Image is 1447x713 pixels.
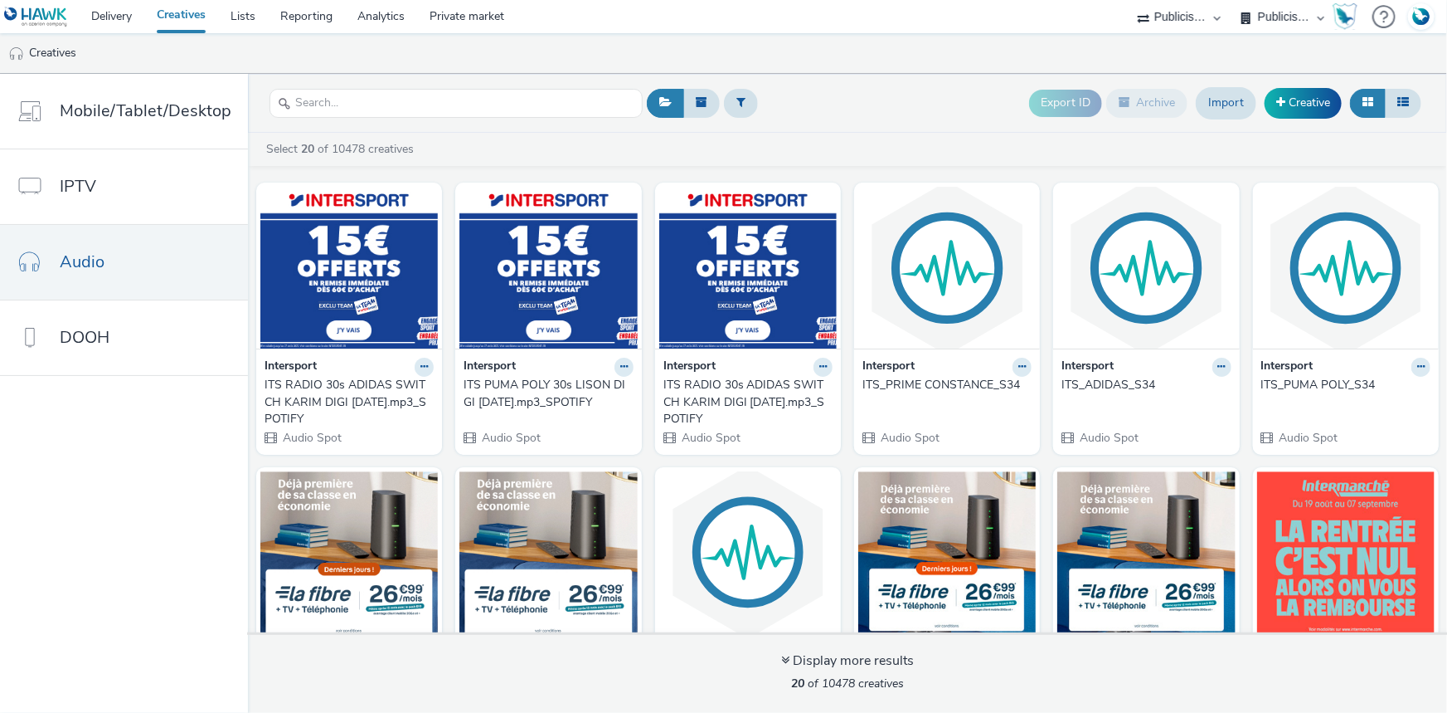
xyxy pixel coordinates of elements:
img: ITS RADIO 30s ADIDAS SWITCH KARIM DIGI 24.07.25.mp3_SPOTIFY visual [659,187,837,349]
a: ITS_PRIME CONSTANCE_S34 [862,377,1032,393]
a: Hawk Academy [1333,3,1364,30]
strong: Intersport [862,358,915,377]
a: ITS RADIO 30s ADIDAS SWITCH KARIM DIGI [DATE].mp3_SPOTIFY [265,377,434,427]
strong: Intersport [464,358,516,377]
button: Export ID [1029,90,1102,116]
span: DOOH [60,325,109,349]
a: ITS_PUMA POLY_S34 [1261,377,1430,393]
div: ITS RADIO 30s ADIDAS SWITCH KARIM DIGI [DATE].mp3_SPOTIFY [663,377,826,427]
strong: Intersport [663,358,716,377]
button: Grid [1350,89,1386,117]
strong: Intersport [1261,358,1313,377]
button: Archive [1106,89,1187,117]
button: Table [1385,89,1421,117]
span: Audio Spot [879,430,940,446]
span: Mobile/Tablet/Desktop [60,99,231,123]
span: of 10478 creatives [791,676,904,691]
div: Display more results [781,652,914,671]
span: Audio Spot [680,430,740,446]
a: Import [1196,87,1256,119]
span: Audio [60,250,104,274]
strong: Intersport [265,358,317,377]
img: BT_BBOX-RENTREE_CTA-SITE_Spotify visual [1057,471,1235,633]
span: Audio Spot [480,430,541,446]
span: IPTV [60,174,96,198]
div: ITS RADIO 30s ADIDAS SWITCH KARIM DIGI [DATE].mp3_SPOTIFY [265,377,427,427]
img: BT_BBOX-RENTREE_VO-STRESS_CTA-site_Spotify visual [858,471,1036,633]
img: ITS_PUMA POLY_S34 visual [1257,187,1435,349]
a: ITS PUMA POLY 30s LISON DIGI [DATE].mp3_SPOTIFY [464,377,633,411]
img: ITS_ADIDAS_S34 visual [1057,187,1235,349]
div: ITS_ADIDAS_S34 [1061,377,1224,393]
img: ITS RADIO 30s ADIDAS SWITCH KARIM DIGI 24.07.25.mp3_SPOTIFY visual [260,187,438,349]
div: ITS_PRIME CONSTANCE_S34 [862,377,1025,393]
a: ITS_ADIDAS_S34 [1061,377,1231,393]
span: Audio Spot [281,430,342,446]
div: ITS PUMA POLY 30s LISON DIGI [DATE].mp3_SPOTIFY [464,377,626,411]
img: Hawk Academy [1333,3,1357,30]
span: Audio Spot [1078,430,1139,446]
img: Account FR [1409,4,1434,29]
img: ITS PUMA POLY 30s LISON DIGI 30.07.25.mp3_SPOTIFY visual [459,187,637,349]
div: ITS_PUMA POLY_S34 [1261,377,1424,393]
strong: 20 [791,676,804,691]
strong: Intersport [1061,358,1114,377]
img: ITM PATES RIZ SAUCES DEGMAR M18 PNNS3 30.07.25_Spotify visual [1257,471,1435,633]
img: DEEZER Vague 1 BT BTS Du 25 août au 02 septembre visual [459,471,637,633]
strong: 20 [301,141,314,157]
img: ITS_PRIME CONSTANCE_S34 visual [858,187,1036,349]
img: DEEZER BT BTS Stress Du 25 au 27 septembre visual [260,471,438,633]
input: Search... [269,89,643,118]
img: undefined Logo [4,7,68,27]
span: Audio Spot [1278,430,1338,446]
a: Creative [1265,88,1342,118]
img: audio [8,46,25,62]
a: Select of 10478 creatives [265,141,420,157]
img: ALL BT BTS Vague 1 Du 25 août au 02 septembre visual [659,471,837,633]
a: ITS RADIO 30s ADIDAS SWITCH KARIM DIGI [DATE].mp3_SPOTIFY [663,377,833,427]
